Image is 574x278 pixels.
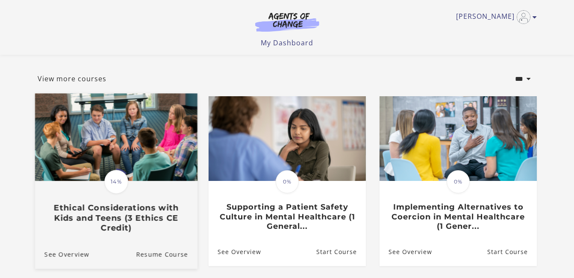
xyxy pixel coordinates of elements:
a: My Dashboard [261,38,313,47]
a: Ethical Considerations with Kids and Teens (3 Ethics CE Credit): Resume Course [136,240,197,268]
a: Supporting a Patient Safety Culture in Mental Healthcare (1 General...: Resume Course [316,238,365,266]
a: Supporting a Patient Safety Culture in Mental Healthcare (1 General...: See Overview [209,238,261,266]
h3: Ethical Considerations with Kids and Teens (3 Ethics CE Credit) [44,203,188,233]
span: 0% [447,170,470,193]
span: 14% [104,170,128,194]
a: View more courses [38,74,106,84]
h3: Supporting a Patient Safety Culture in Mental Healthcare (1 General... [218,202,356,231]
a: Implementing Alternatives to Coercion in Mental Healthcare (1 Gener...: Resume Course [487,238,536,266]
a: Ethical Considerations with Kids and Teens (3 Ethics CE Credit): See Overview [35,240,89,268]
h3: Implementing Alternatives to Coercion in Mental Healthcare (1 Gener... [389,202,527,231]
a: Toggle menu [456,10,533,24]
img: Agents of Change Logo [246,12,328,32]
a: Implementing Alternatives to Coercion in Mental Healthcare (1 Gener...: See Overview [380,238,432,266]
span: 0% [276,170,299,193]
